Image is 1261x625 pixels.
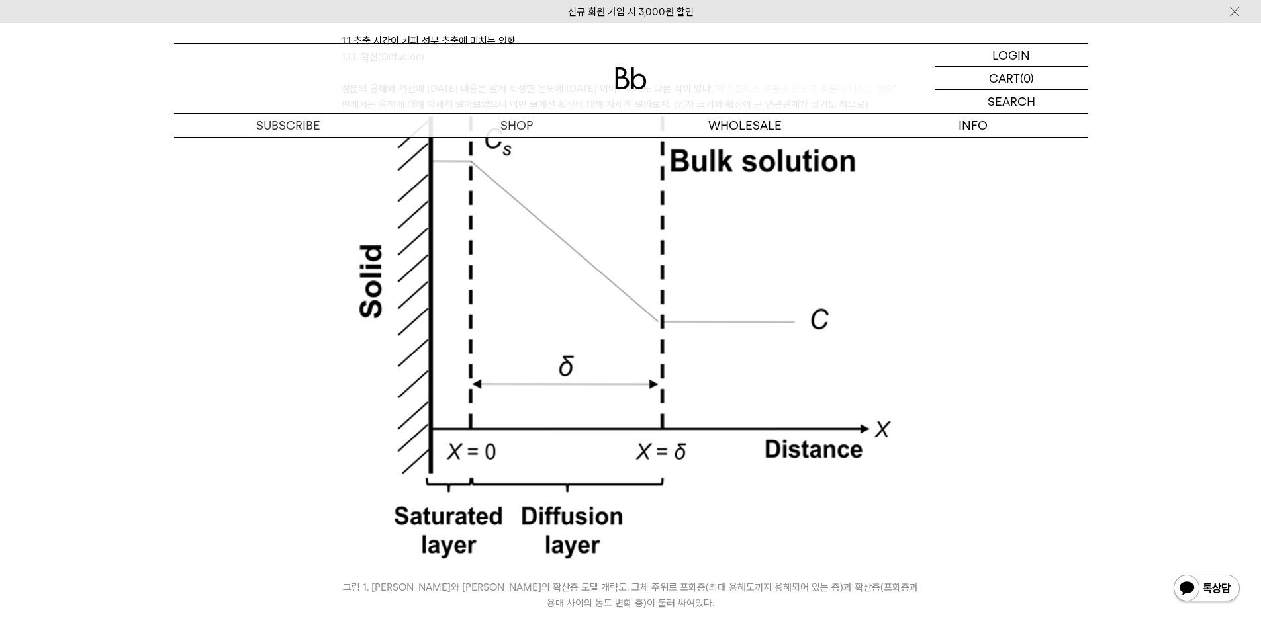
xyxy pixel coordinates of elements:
[402,114,631,137] a: SHOP
[992,44,1030,66] p: LOGIN
[1172,573,1241,605] img: 카카오톡 채널 1:1 채팅 버튼
[1020,67,1034,89] p: (0)
[342,112,919,573] img: 2_161313.png
[989,67,1020,89] p: CART
[342,81,919,611] p: 성분의 용해와 확산에 [DATE] 내용은 앞서 작성한 온도에 [DATE] 이야기에서도 다룬 적이 있다. ' ' 편에서는 용해에 대해 자세히 알아보았으니 이번 글에선 확산에 대...
[988,90,1035,113] p: SEARCH
[342,579,919,611] i: 그림 1. [PERSON_NAME]와 [PERSON_NAME]의 확산층 모델 개략도. 고체 주위로 포화층(최대 용해도까지 용해되어 있는 층)과 확산층(포화층과 용매 사이의 농...
[631,114,859,137] p: WHOLESALE
[935,67,1088,90] a: CART (0)
[174,114,402,137] a: SUBSCRIBE
[859,114,1088,137] p: INFO
[568,6,694,18] a: 신규 회원 가입 시 3,000원 할인
[935,44,1088,67] a: LOGIN
[615,67,647,89] img: 로고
